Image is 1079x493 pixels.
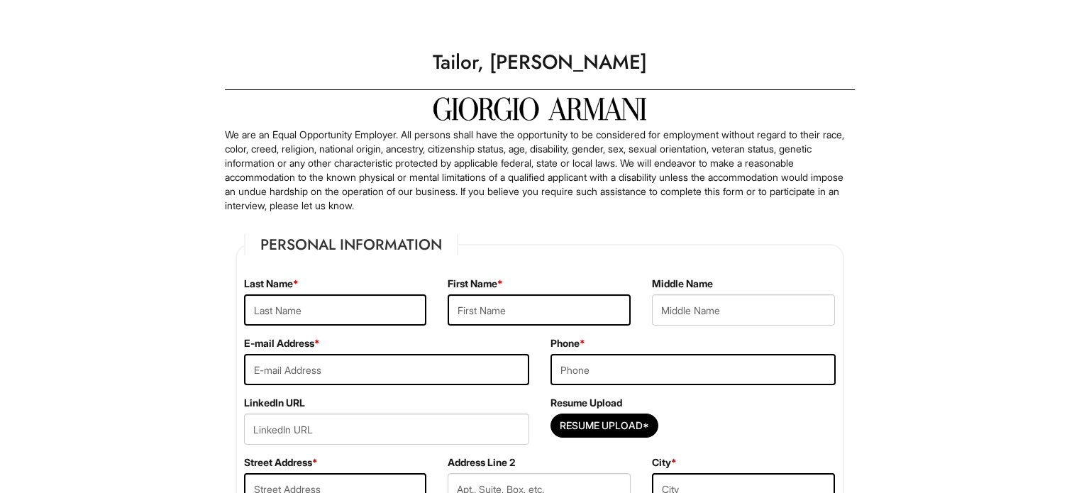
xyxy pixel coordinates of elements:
label: E-mail Address [244,336,320,350]
h1: Tailor, [PERSON_NAME] [218,43,862,82]
label: Phone [550,336,585,350]
input: E-mail Address [244,354,529,385]
label: Last Name [244,277,299,291]
label: Address Line 2 [448,455,515,470]
input: Middle Name [652,294,835,326]
input: Last Name [244,294,427,326]
label: LinkedIn URL [244,396,305,410]
input: First Name [448,294,631,326]
label: Resume Upload [550,396,622,410]
label: Street Address [244,455,318,470]
img: Giorgio Armani [433,97,646,121]
input: Phone [550,354,836,385]
button: Resume Upload*Resume Upload* [550,414,658,438]
p: We are an Equal Opportunity Employer. All persons shall have the opportunity to be considered for... [225,128,855,213]
input: LinkedIn URL [244,414,529,445]
label: First Name [448,277,503,291]
label: Middle Name [652,277,713,291]
legend: Personal Information [244,234,458,255]
label: City [652,455,677,470]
